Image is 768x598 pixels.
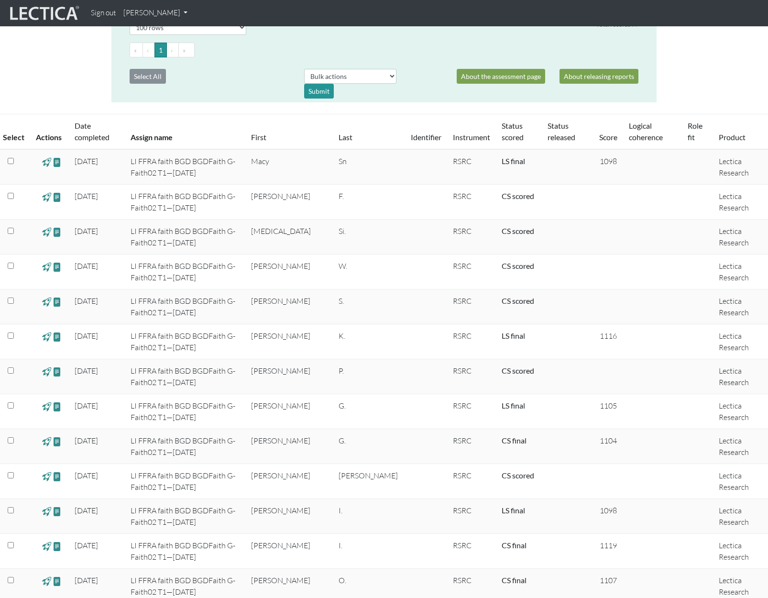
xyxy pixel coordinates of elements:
td: [PERSON_NAME] [245,429,333,464]
a: Completed = assessment has been completed; CS scored = assessment has been CLAS scored; LS scored... [502,541,527,550]
a: Sign out [87,4,120,22]
th: Actions [30,114,69,150]
td: Lectica Research [713,534,768,569]
span: view [42,261,51,272]
td: I. [333,499,405,534]
td: LI FFRA faith BGD BGDFaith G-Faith02 T1—[DATE] [125,185,245,220]
span: view [53,366,62,377]
td: RSRC [447,499,496,534]
span: view [53,471,62,482]
td: Si. [333,220,405,255]
td: [PERSON_NAME] [245,534,333,569]
td: S. [333,289,405,324]
a: About releasing reports [560,69,638,84]
td: I. [333,534,405,569]
td: RSRC [447,394,496,429]
span: view [42,191,51,202]
td: LI FFRA faith BGD BGDFaith G-Faith02 T1—[DATE] [125,394,245,429]
td: LI FFRA faith BGD BGDFaith G-Faith02 T1—[DATE] [125,149,245,185]
td: LI FFRA faith BGD BGDFaith G-Faith02 T1—[DATE] [125,289,245,324]
td: LI FFRA faith BGD BGDFaith G-Faith02 T1—[DATE] [125,220,245,255]
td: [PERSON_NAME] [245,394,333,429]
td: RSRC [447,220,496,255]
span: view [53,296,62,307]
a: Product [719,133,746,142]
td: G. [333,429,405,464]
a: Completed = assessment has been completed; CS scored = assessment has been CLAS scored; LS scored... [502,156,525,166]
td: RSRC [447,185,496,220]
td: [PERSON_NAME] [245,185,333,220]
span: view [42,401,51,412]
td: Macy [245,149,333,185]
td: [MEDICAL_DATA] [245,220,333,255]
a: About the assessment page [457,69,545,84]
td: Lectica Research [713,255,768,289]
span: view [42,506,51,517]
a: Role fit [688,121,702,142]
a: Completed = assessment has been completed; CS scored = assessment has been CLAS scored; LS scored... [502,191,534,200]
td: [DATE] [69,499,125,534]
td: [PERSON_NAME] [245,255,333,289]
a: Completed = assessment has been completed; CS scored = assessment has been CLAS scored; LS scored... [502,226,534,235]
a: Logical coherence [629,121,663,142]
a: Completed = assessment has been completed; CS scored = assessment has been CLAS scored; LS scored... [502,401,525,410]
a: Completed = assessment has been completed; CS scored = assessment has been CLAS scored; LS scored... [502,471,534,480]
td: Lectica Research [713,149,768,185]
td: RSRC [447,464,496,499]
span: view [53,506,62,517]
a: Completed = assessment has been completed; CS scored = assessment has been CLAS scored; LS scored... [502,296,534,305]
span: view [42,471,51,482]
a: Last [339,133,352,142]
td: Lectica Research [713,499,768,534]
td: Lectica Research [713,464,768,499]
span: 1119 [600,541,617,550]
span: 1098 [600,156,617,166]
a: Status released [548,121,575,142]
span: 1098 [600,506,617,515]
td: LI FFRA faith BGD BGDFaith G-Faith02 T1—[DATE] [125,324,245,359]
span: 1107 [600,576,617,585]
span: view [53,331,62,342]
td: [PERSON_NAME] [245,359,333,394]
td: F. [333,185,405,220]
ul: Pagination [130,43,638,57]
a: Completed = assessment has been completed; CS scored = assessment has been CLAS scored; LS scored... [502,436,527,445]
td: RSRC [447,534,496,569]
td: [DATE] [69,220,125,255]
span: view [53,226,62,237]
span: view [53,156,62,167]
span: 1105 [600,401,617,410]
td: Sn [333,149,405,185]
span: view [42,541,51,552]
td: [DATE] [69,464,125,499]
td: [PERSON_NAME] [333,464,405,499]
td: [PERSON_NAME] [245,289,333,324]
td: [PERSON_NAME] [245,499,333,534]
span: view [53,401,62,412]
td: [DATE] [69,324,125,359]
td: RSRC [447,289,496,324]
td: LI FFRA faith BGD BGDFaith G-Faith02 T1—[DATE] [125,464,245,499]
a: Completed = assessment has been completed; CS scored = assessment has been CLAS scored; LS scored... [502,506,525,515]
td: [PERSON_NAME] [245,464,333,499]
td: RSRC [447,255,496,289]
td: RSRC [447,149,496,185]
td: Lectica Research [713,429,768,464]
span: view [42,331,51,342]
td: LI FFRA faith BGD BGDFaith G-Faith02 T1—[DATE] [125,429,245,464]
span: 1104 [600,436,617,445]
a: Instrument [453,133,490,142]
td: Lectica Research [713,324,768,359]
td: [DATE] [69,185,125,220]
td: [DATE] [69,534,125,569]
td: P. [333,359,405,394]
td: Lectica Research [713,289,768,324]
td: Lectica Research [713,185,768,220]
a: Completed = assessment has been completed; CS scored = assessment has been CLAS scored; LS scored... [502,261,534,270]
td: [DATE] [69,289,125,324]
a: Status scored [502,121,524,142]
td: W. [333,255,405,289]
span: 1116 [600,331,617,341]
a: Score [599,133,617,142]
a: First [251,133,266,142]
